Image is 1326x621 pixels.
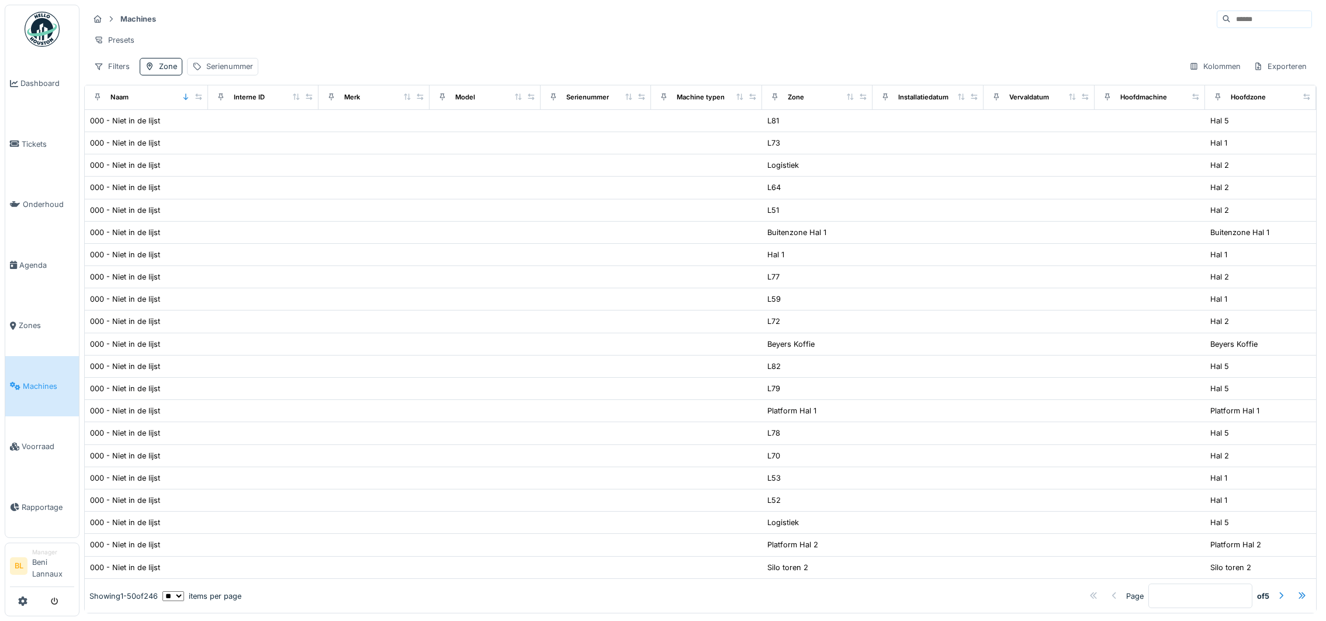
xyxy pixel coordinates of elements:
div: L64 [767,182,781,193]
div: Buitenzone Hal 1 [1210,227,1269,238]
div: Serienummer [206,61,253,72]
div: Installatiedatum [898,92,948,102]
div: 000 - Niet in de lijst [90,405,160,416]
div: L78 [767,427,780,439]
div: 000 - Niet in de lijst [90,427,160,439]
span: Dashboard [20,78,74,89]
img: Badge_color-CXgf-gQk.svg [25,12,60,47]
div: Hal 2 [1210,271,1229,282]
div: Machine typen [677,92,725,102]
div: Zone [159,61,177,72]
div: Kolommen [1184,58,1246,75]
div: 000 - Niet in de lijst [90,472,160,484]
span: Rapportage [22,502,74,513]
div: 000 - Niet in de lijst [90,316,160,327]
div: Silo toren 2 [1210,562,1251,573]
div: Filters [89,58,135,75]
div: 000 - Niet in de lijst [90,271,160,282]
div: L53 [767,472,781,484]
div: 000 - Niet in de lijst [90,339,160,350]
div: 000 - Niet in de lijst [90,137,160,149]
div: 000 - Niet in de lijst [90,249,160,260]
div: 000 - Niet in de lijst [90,361,160,372]
div: L73 [767,137,780,149]
div: Logistiek [767,160,799,171]
div: Platform Hal 2 [1210,539,1261,550]
div: L70 [767,450,780,461]
div: Presets [89,32,140,49]
span: Agenda [19,260,74,271]
div: Hal 5 [1210,361,1229,372]
div: Naam [110,92,129,102]
a: Agenda [5,235,79,296]
div: Showing 1 - 50 of 246 [89,590,158,601]
div: Hal 5 [1210,427,1229,439]
div: L51 [767,205,779,216]
div: Manager [32,548,74,557]
div: Hal 1 [1210,294,1227,305]
div: Hal 1 [1210,249,1227,260]
div: Serienummer [566,92,609,102]
div: Logistiek [767,517,799,528]
div: 000 - Niet in de lijst [90,562,160,573]
a: BL ManagerBeni Lannaux [10,548,74,587]
div: 000 - Niet in de lijst [90,182,160,193]
div: Zone [788,92,804,102]
div: 000 - Niet in de lijst [90,539,160,550]
strong: Machines [116,13,161,25]
li: Beni Lannaux [32,548,74,584]
div: 000 - Niet in de lijst [90,227,160,238]
div: 000 - Niet in de lijst [90,294,160,305]
a: Rapportage [5,477,79,538]
div: Hal 1 [767,249,784,260]
div: L72 [767,316,780,327]
div: Hal 1 [1210,472,1227,484]
a: Zones [5,295,79,356]
span: Machines [23,381,74,392]
div: Page [1126,590,1144,601]
div: Beyers Koffie [767,339,815,350]
div: Hal 2 [1210,160,1229,171]
div: Hal 2 [1210,182,1229,193]
div: Silo toren 2 [767,562,808,573]
div: Beyers Koffie [1210,339,1258,350]
div: Hal 1 [1210,137,1227,149]
div: 000 - Niet in de lijst [90,517,160,528]
div: 000 - Niet in de lijst [90,205,160,216]
div: L79 [767,383,780,394]
div: L77 [767,271,780,282]
div: Model [455,92,475,102]
strong: of 5 [1257,590,1269,601]
span: Onderhoud [23,199,74,210]
li: BL [10,557,27,575]
span: Voorraad [22,441,74,452]
div: Hoofdzone [1231,92,1266,102]
div: L81 [767,115,779,126]
div: 000 - Niet in de lijst [90,450,160,461]
a: Tickets [5,114,79,175]
div: items per page [162,590,241,601]
div: L82 [767,361,781,372]
div: Buitenzone Hal 1 [767,227,826,238]
div: Hal 5 [1210,517,1229,528]
div: Hal 1 [1210,495,1227,506]
div: 000 - Niet in de lijst [90,383,160,394]
div: Interne ID [234,92,265,102]
div: Hoofdmachine [1120,92,1167,102]
div: Hal 2 [1210,205,1229,216]
div: Hal 5 [1210,115,1229,126]
div: Merk [344,92,360,102]
div: 000 - Niet in de lijst [90,160,160,171]
div: 000 - Niet in de lijst [90,495,160,506]
div: Platform Hal 1 [767,405,816,416]
a: Voorraad [5,416,79,477]
div: 000 - Niet in de lijst [90,115,160,126]
a: Dashboard [5,53,79,114]
div: Platform Hal 2 [767,539,818,550]
a: Onderhoud [5,174,79,235]
a: Machines [5,356,79,417]
div: L52 [767,495,781,506]
div: Platform Hal 1 [1210,405,1259,416]
div: Hal 2 [1210,450,1229,461]
span: Zones [19,320,74,331]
